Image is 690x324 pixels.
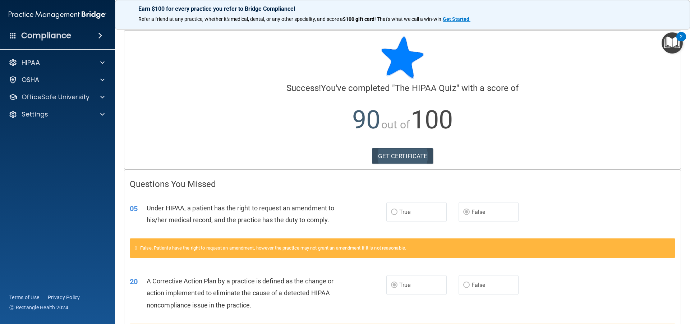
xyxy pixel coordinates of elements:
a: Terms of Use [9,294,39,301]
p: Earn $100 for every practice you refer to Bridge Compliance! [138,5,667,12]
a: OSHA [9,76,105,84]
span: A Corrective Action Plan by a practice is defined as the change or action implemented to eliminat... [147,277,334,309]
button: Open Resource Center, 2 new notifications [662,32,683,54]
span: Under HIPAA, a patient has the right to request an amendment to his/her medical record, and the p... [147,204,334,224]
span: out of [381,118,410,131]
img: blue-star-rounded.9d042014.png [381,36,424,79]
span: False [471,209,486,215]
span: True [399,209,410,215]
input: True [391,283,397,288]
a: GET CERTIFICATE [372,148,433,164]
strong: $100 gift card [343,16,374,22]
p: OfficeSafe University [22,93,89,101]
input: False [463,283,470,288]
a: Privacy Policy [48,294,80,301]
span: The HIPAA Quiz [395,83,456,93]
h4: Questions You Missed [130,179,675,189]
img: PMB logo [9,8,106,22]
span: 20 [130,277,138,286]
a: Settings [9,110,105,119]
input: False [463,210,470,215]
p: Settings [22,110,48,119]
p: HIPAA [22,58,40,67]
span: True [399,282,410,288]
span: False [471,282,486,288]
a: Get Started [443,16,470,22]
a: HIPAA [9,58,105,67]
div: 2 [680,37,682,46]
h4: You've completed " " with a score of [130,83,675,93]
a: OfficeSafe University [9,93,105,101]
strong: Get Started [443,16,469,22]
span: Ⓒ Rectangle Health 2024 [9,304,68,311]
h4: Compliance [21,31,71,41]
span: Refer a friend at any practice, whether it's medical, dental, or any other speciality, and score a [138,16,343,22]
input: True [391,210,397,215]
span: 05 [130,204,138,213]
span: ! That's what we call a win-win. [374,16,443,22]
span: 100 [411,105,453,134]
p: OSHA [22,76,40,84]
span: Success! [286,83,321,93]
span: False. Patients have the right to request an amendment, however the practice may not grant an ame... [140,245,406,251]
span: 90 [352,105,380,134]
